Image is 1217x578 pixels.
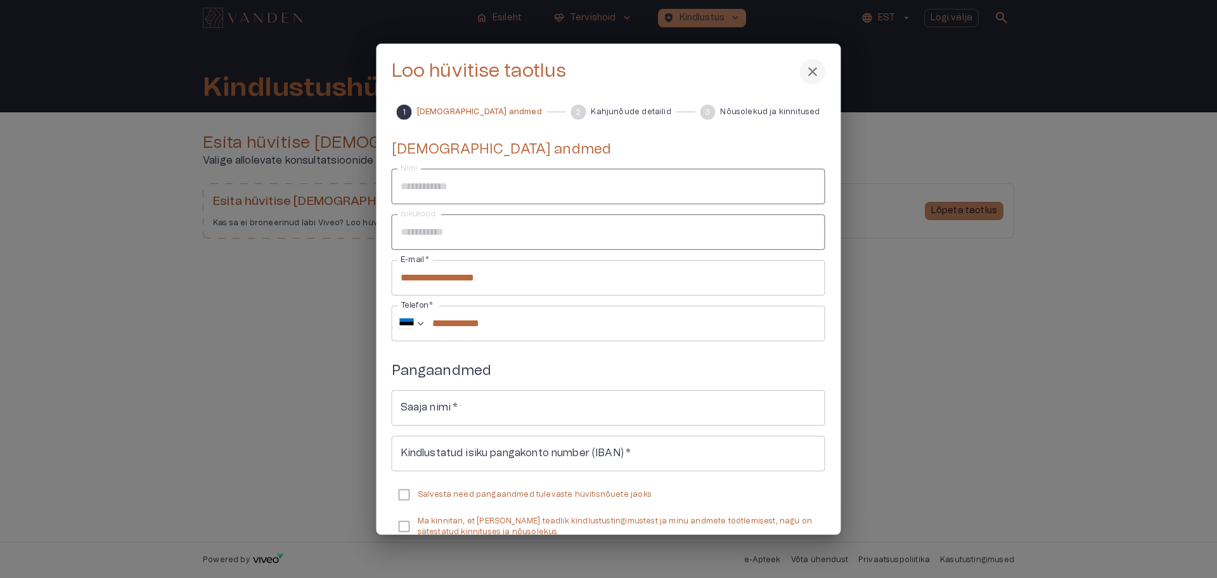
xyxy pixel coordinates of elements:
p: Salvesta need pangaandmed tulevaste hüvitisnõuete jaoks [418,489,652,500]
span: Nõusolekud ja kinnitused [720,107,820,117]
label: E-mail [401,254,429,265]
span: [DEMOGRAPHIC_DATA] andmed [417,107,542,117]
label: Telefon [401,300,434,311]
span: Kahjunõude detailid [591,107,671,117]
text: 2 [576,108,581,115]
text: 3 [705,108,710,115]
h3: Loo hüvitise taotlus [392,60,567,82]
text: 1 [402,108,406,115]
label: Nimi [401,163,418,174]
p: Ma kinnitan, et [PERSON_NAME] teadlik kindlustustingimustest ja minu andmete töötlemisest, nagu o... [418,516,815,537]
iframe: Help widget launcher [1118,520,1217,556]
h5: [DEMOGRAPHIC_DATA] andmed [392,140,825,158]
span: close [805,63,820,79]
h5: Pangaandmed [392,362,825,380]
button: sulge menüü [800,58,825,84]
img: ee [399,318,415,329]
label: Isikukood [401,209,435,220]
